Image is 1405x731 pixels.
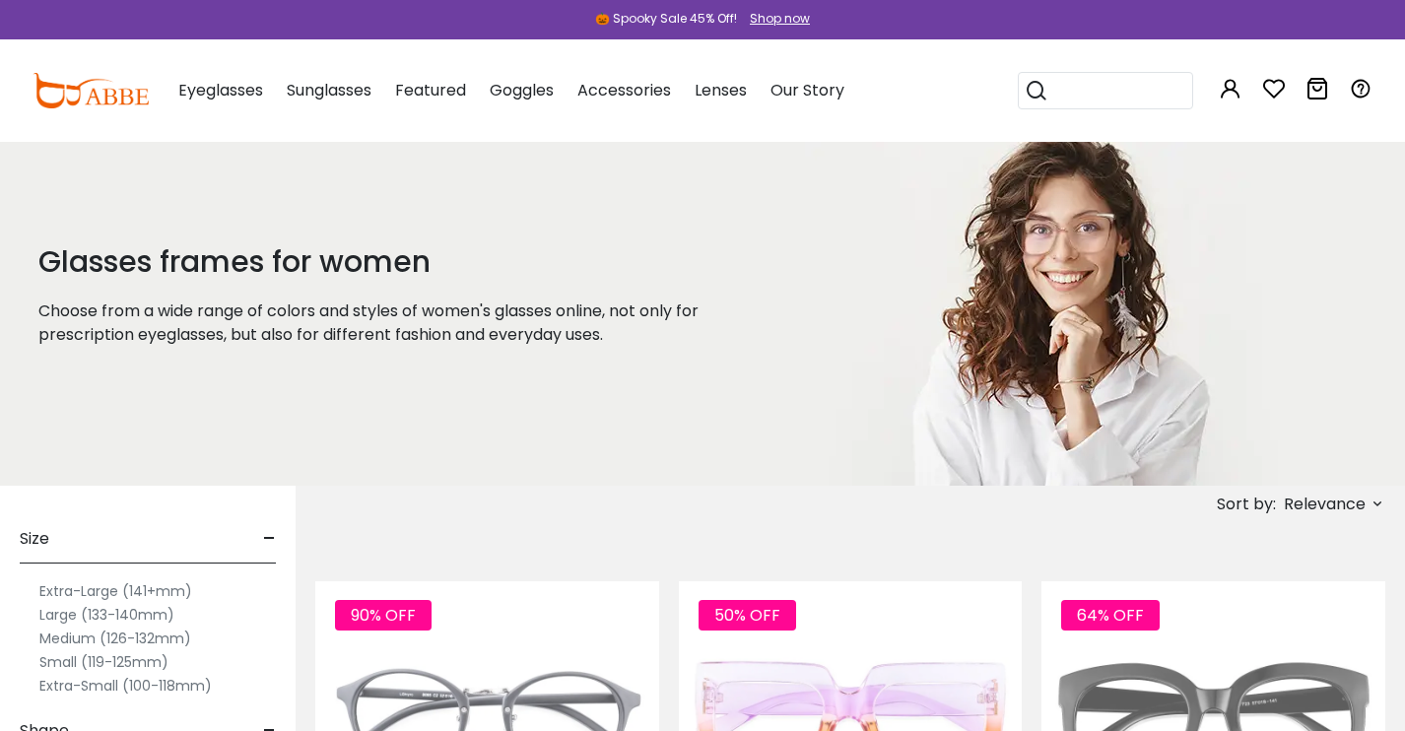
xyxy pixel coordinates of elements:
label: Small (119-125mm) [39,650,168,674]
span: Sunglasses [287,79,371,101]
span: Size [20,515,49,563]
label: Medium (126-132mm) [39,627,191,650]
div: 🎃 Spooky Sale 45% Off! [595,10,737,28]
span: Lenses [695,79,747,101]
span: Sort by: [1217,493,1276,515]
span: Accessories [577,79,671,101]
label: Large (133-140mm) [39,603,174,627]
h1: Glasses frames for women [38,244,756,280]
label: Extra-Large (141+mm) [39,579,192,603]
p: Choose from a wide range of colors and styles of women's glasses online, not only for prescriptio... [38,299,756,347]
span: 50% OFF [699,600,796,631]
span: 90% OFF [335,600,432,631]
label: Extra-Small (100-118mm) [39,674,212,698]
div: Shop now [750,10,810,28]
span: Our Story [770,79,844,101]
img: abbeglasses.com [33,73,149,108]
span: Featured [395,79,466,101]
span: 64% OFF [1061,600,1160,631]
span: Eyeglasses [178,79,263,101]
img: glasses frames for women [805,141,1305,486]
span: - [263,515,276,563]
a: Shop now [740,10,810,27]
span: Relevance [1284,487,1366,522]
span: Goggles [490,79,554,101]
